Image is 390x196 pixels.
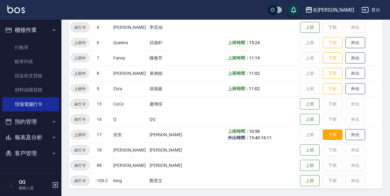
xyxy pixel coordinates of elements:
[95,20,112,35] td: 4
[228,56,249,60] b: 上班時間：
[300,160,320,171] button: 上班
[148,127,190,142] td: [PERSON_NAME]
[95,112,112,127] td: 16
[249,40,260,45] span: 15:24
[228,71,249,76] b: 上班時間：
[323,37,342,48] button: 下班
[112,81,148,96] td: Zora
[323,68,342,79] button: 下班
[2,40,59,55] a: 打帳單
[300,175,320,186] button: 上班
[95,50,112,66] td: 7
[148,96,190,112] td: 盧翊瑄
[323,83,342,94] button: 下班
[2,83,59,97] a: 材料自購登錄
[148,66,190,81] td: 黃俐娟
[112,158,148,173] td: [PERSON_NAME]
[323,52,342,64] button: 下班
[300,22,320,33] button: 上班
[112,96,148,112] td: CoCo
[148,35,190,50] td: 邱嘉軒
[313,6,354,14] div: 名[PERSON_NAME]
[148,173,190,188] td: 鄭景文
[345,52,365,64] button: 外出
[148,50,190,66] td: 陳雅芳
[71,162,89,169] span: 未打卡
[2,97,59,111] a: 現場電腦打卡
[70,132,90,138] span: 上班中
[303,4,357,16] button: 名[PERSON_NAME]
[300,98,320,110] button: 上班
[148,20,190,35] td: 李芸禎
[19,185,50,191] p: 服務人員
[228,40,249,45] b: 上班時間：
[5,179,17,191] img: Person
[148,142,190,158] td: [PERSON_NAME]
[228,129,249,134] b: 上班時間：
[7,6,25,13] img: Logo
[19,179,50,185] h5: QQ
[2,114,59,130] button: 預約管理
[228,135,249,140] b: 外出時間：
[112,20,148,35] td: [PERSON_NAME]
[70,70,90,77] span: 上班中
[71,101,89,107] span: 未打卡
[112,127,148,142] td: 安安
[249,71,260,76] span: 11:02
[112,142,148,158] td: [PERSON_NAME]
[71,178,89,184] span: 未打卡
[249,135,260,140] span: 15:40
[148,81,190,96] td: 張珈菱
[300,144,320,156] button: 上班
[112,112,148,127] td: Q
[2,145,59,161] button: 客戶管理
[95,96,112,112] td: 15
[70,55,90,61] span: 上班中
[226,127,299,142] td: -
[2,129,59,145] button: 報表及分析
[70,40,90,46] span: 上班中
[95,142,112,158] td: 18
[112,66,148,81] td: [PERSON_NAME]
[148,158,190,173] td: [PERSON_NAME]
[112,35,148,50] td: Queena
[287,4,300,16] button: save
[95,81,112,96] td: 9
[300,114,320,125] button: 上班
[345,68,365,79] button: 外出
[70,86,90,92] span: 上班中
[71,24,89,31] span: 未打卡
[249,129,260,134] span: 10:58
[345,37,365,48] button: 外出
[249,56,260,60] span: 11:19
[228,86,249,91] b: 上班時間：
[95,66,112,81] td: 8
[323,129,342,140] button: 下班
[95,158,112,173] td: 88
[2,69,59,83] a: 現金收支登錄
[2,55,59,69] a: 帳單列表
[71,147,89,153] span: 未打卡
[95,173,112,188] td: 109-2
[345,83,365,94] button: 外出
[112,50,148,66] td: Fanny
[71,116,89,123] span: 未打卡
[112,173,148,188] td: King
[148,112,190,127] td: QQ
[95,35,112,50] td: 6
[261,135,272,140] span: 16:11
[95,127,112,142] td: 17
[359,4,383,16] button: 登出
[345,129,365,140] button: 外出
[2,22,59,38] button: 櫃檯作業
[249,86,260,91] span: 11:02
